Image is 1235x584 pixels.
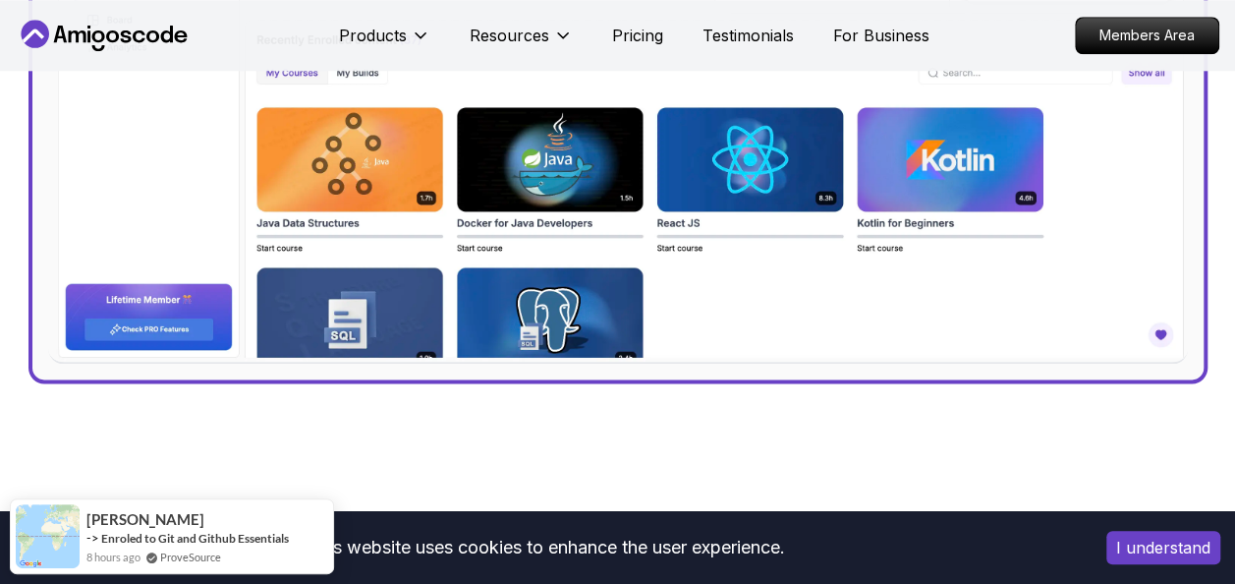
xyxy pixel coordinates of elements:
span: [PERSON_NAME] [86,511,204,528]
a: ProveSource [160,551,221,563]
p: Members Area [1076,18,1218,53]
p: Resources [470,24,549,47]
p: Products [339,24,407,47]
a: Members Area [1075,17,1219,54]
img: provesource social proof notification image [16,504,80,568]
a: For Business [833,24,929,47]
span: -> [86,530,99,546]
button: Resources [470,24,573,63]
a: Testimonials [702,24,794,47]
a: Enroled to Git and Github Essentials [101,531,289,546]
button: Products [339,24,430,63]
div: This website uses cookies to enhance the user experience. [15,526,1077,569]
button: Accept cookies [1106,531,1220,564]
a: Pricing [612,24,663,47]
span: 8 hours ago [86,549,140,565]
